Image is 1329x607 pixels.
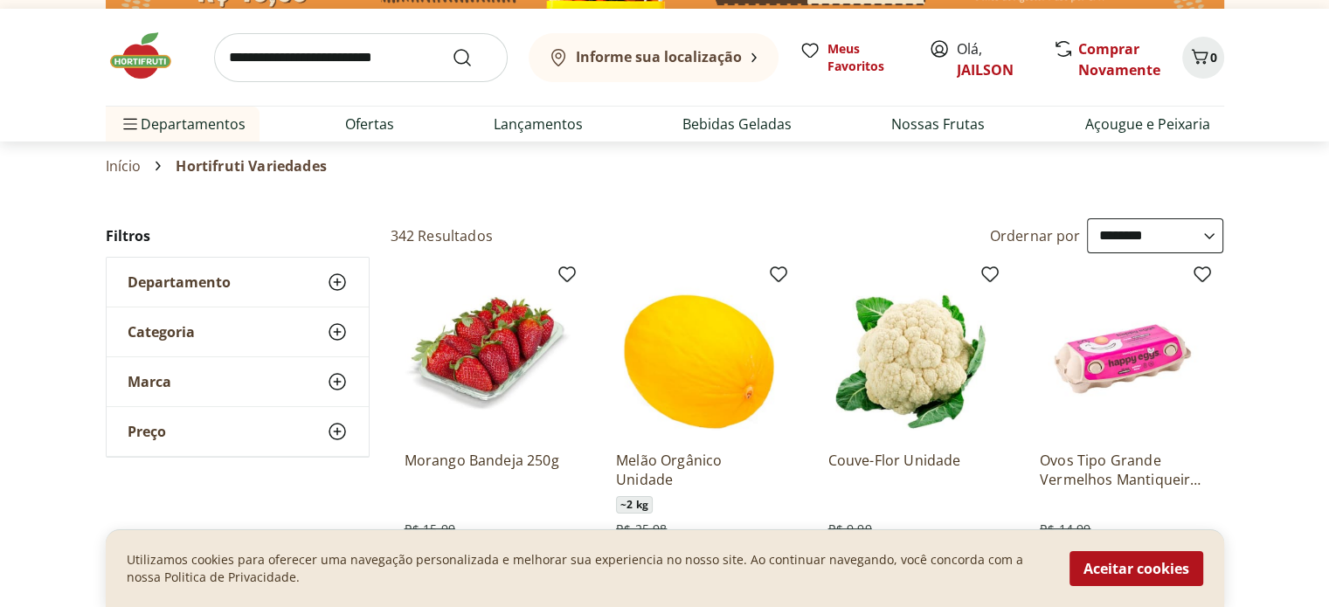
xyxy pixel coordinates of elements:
[827,271,993,437] img: Couve-Flor Unidade
[1040,521,1090,538] span: R$ 14,99
[1069,551,1203,586] button: Aceitar cookies
[405,271,571,437] img: Morango Bandeja 250g
[957,38,1035,80] span: Olá,
[405,451,571,489] a: Morango Bandeja 250g
[1078,39,1160,79] a: Comprar Novamente
[106,218,370,253] h2: Filtros
[128,423,166,440] span: Preço
[616,496,653,514] span: ~ 2 kg
[107,258,369,307] button: Departamento
[1182,37,1224,79] button: Carrinho
[107,407,369,456] button: Preço
[616,451,782,489] a: Melão Orgânico Unidade
[827,451,993,489] a: Couve-Flor Unidade
[120,103,141,145] button: Menu
[128,323,195,341] span: Categoria
[494,114,583,135] a: Lançamentos
[891,114,985,135] a: Nossas Frutas
[616,521,667,538] span: R$ 25,98
[107,357,369,406] button: Marca
[990,226,1081,245] label: Ordernar por
[1040,271,1206,437] img: Ovos Tipo Grande Vermelhos Mantiqueira Happy Eggs 10 Unidades
[1210,49,1217,66] span: 0
[405,521,455,538] span: R$ 15,99
[107,307,369,356] button: Categoria
[576,47,742,66] b: Informe sua localização
[827,40,908,75] span: Meus Favoritos
[106,30,193,82] img: Hortifruti
[120,103,246,145] span: Departamentos
[214,33,508,82] input: search
[452,47,494,68] button: Submit Search
[827,521,871,538] span: R$ 9,99
[799,40,908,75] a: Meus Favoritos
[1084,114,1209,135] a: Açougue e Peixaria
[128,273,231,291] span: Departamento
[616,271,782,437] img: Melão Orgânico Unidade
[391,226,493,245] h2: 342 Resultados
[176,158,326,174] span: Hortifruti Variedades
[345,114,394,135] a: Ofertas
[128,373,171,390] span: Marca
[106,158,142,174] a: Início
[529,33,779,82] button: Informe sua localização
[957,60,1014,79] a: JAILSON
[127,551,1049,586] p: Utilizamos cookies para oferecer uma navegação personalizada e melhorar sua experiencia no nosso ...
[1040,451,1206,489] a: Ovos Tipo Grande Vermelhos Mantiqueira Happy Eggs 10 Unidades
[682,114,792,135] a: Bebidas Geladas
